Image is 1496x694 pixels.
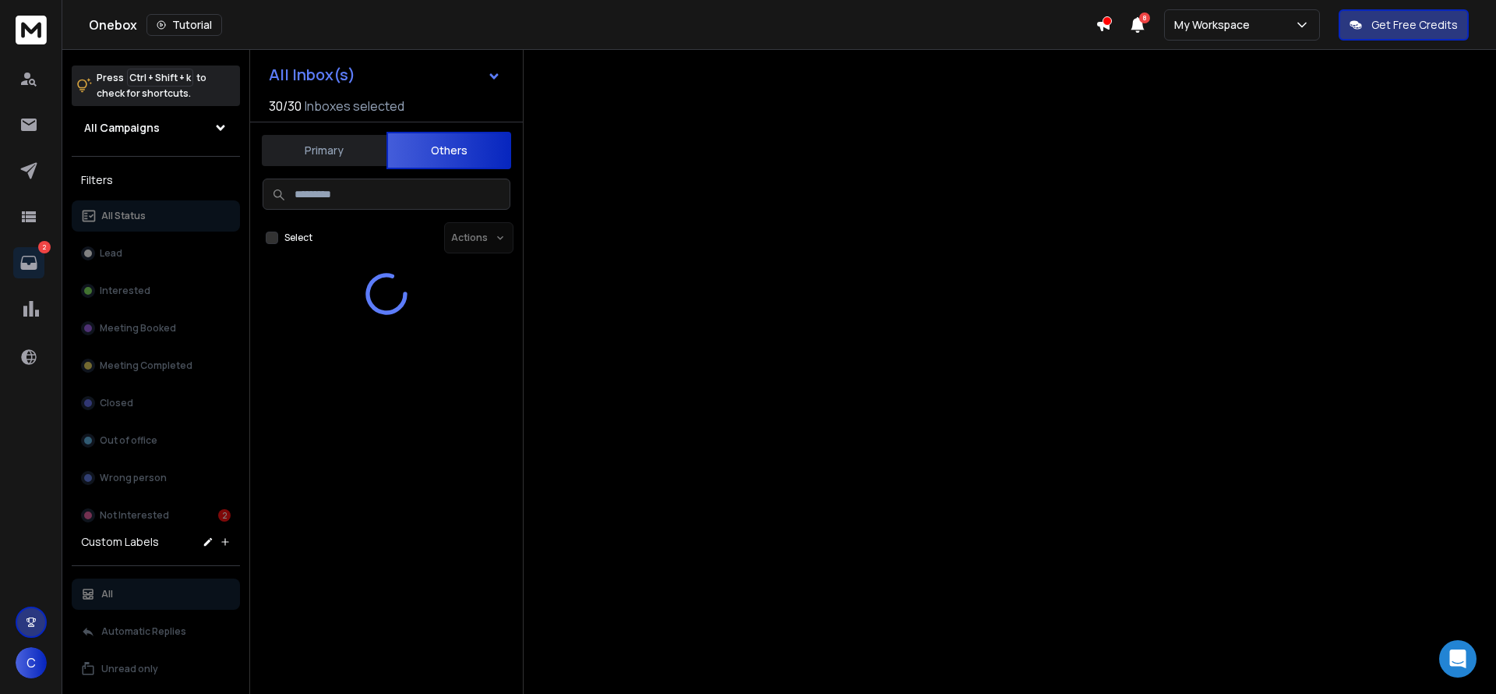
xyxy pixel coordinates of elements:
[256,59,513,90] button: All Inbox(s)
[1139,12,1150,23] span: 8
[269,97,302,115] span: 30 / 30
[305,97,404,115] h3: Inboxes selected
[1174,17,1256,33] p: My Workspace
[1371,17,1458,33] p: Get Free Credits
[127,69,193,87] span: Ctrl + Shift + k
[16,647,47,678] button: C
[146,14,222,36] button: Tutorial
[97,70,206,101] p: Press to check for shortcuts.
[284,232,312,244] label: Select
[13,247,44,278] a: 2
[38,241,51,253] p: 2
[386,132,511,169] button: Others
[1339,9,1469,41] button: Get Free Credits
[72,169,240,191] h3: Filters
[1439,640,1477,678] div: Open Intercom Messenger
[269,67,355,83] h1: All Inbox(s)
[72,112,240,143] button: All Campaigns
[81,534,159,550] h3: Custom Labels
[262,133,386,168] button: Primary
[84,120,160,136] h1: All Campaigns
[89,14,1096,36] div: Onebox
